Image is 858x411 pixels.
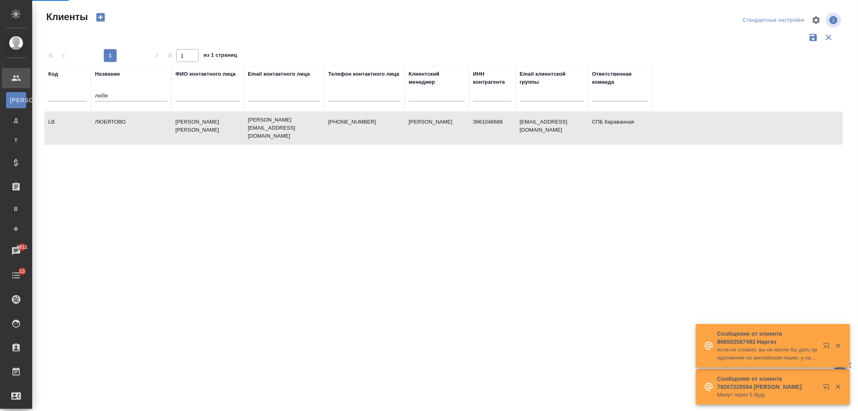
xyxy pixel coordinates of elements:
[717,391,818,399] p: Минут через 5 буду
[6,201,26,217] a: В
[588,114,652,142] td: СПБ Караванная
[328,70,399,78] div: Телефон контактного лица
[818,379,837,398] button: Открыть в новой вкладке
[516,114,588,142] td: [EMAIL_ADDRESS][DOMAIN_NAME]
[10,225,22,233] span: Ф
[830,342,846,349] button: Закрыть
[2,241,30,261] a: 9611
[12,243,32,251] span: 9611
[6,112,26,128] a: Д
[91,10,110,24] button: Создать
[14,267,30,275] span: 13
[830,383,846,390] button: Закрыть
[2,265,30,285] a: 13
[48,70,58,78] div: Код
[10,205,22,213] span: В
[91,114,171,142] td: ЛЮБЯТОВО
[592,70,648,86] div: Ответственная команда
[806,30,821,45] button: Сохранить фильтры
[818,338,837,357] button: Открыть в новой вкладке
[807,10,826,30] span: Настроить таблицу
[405,114,469,142] td: [PERSON_NAME]
[717,330,818,346] p: Сообщение от клиента 966503587493 Наргиз
[6,132,26,149] a: Т
[469,114,516,142] td: 3661048688
[409,70,465,86] div: Клиентский менеджер
[248,70,310,78] div: Email контактного лица
[741,14,807,27] div: split button
[10,116,22,124] span: Д
[826,12,843,28] span: Посмотреть информацию
[717,375,818,391] p: Сообщение от клиента 79267225554 [PERSON_NAME]
[175,70,236,78] div: ФИО контактного лица
[328,118,401,126] p: [PHONE_NUMBER]
[473,70,512,86] div: ИНН контрагента
[10,136,22,145] span: Т
[204,50,237,62] span: из 1 страниц
[6,92,26,108] a: [PERSON_NAME]
[10,96,22,104] span: [PERSON_NAME]
[95,70,120,78] div: Название
[821,30,836,45] button: Сбросить фильтры
[44,114,91,142] td: LB
[44,10,88,23] span: Клиенты
[171,114,244,142] td: [PERSON_NAME] [PERSON_NAME]
[520,70,584,86] div: Email клиентской группы
[6,221,26,237] a: Ф
[717,346,818,362] p: если не сложно, вы не могли бы дать предложение на английском языке, у нас во всей команде по-русски
[248,116,320,140] p: [PERSON_NAME][EMAIL_ADDRESS][DOMAIN_NAME]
